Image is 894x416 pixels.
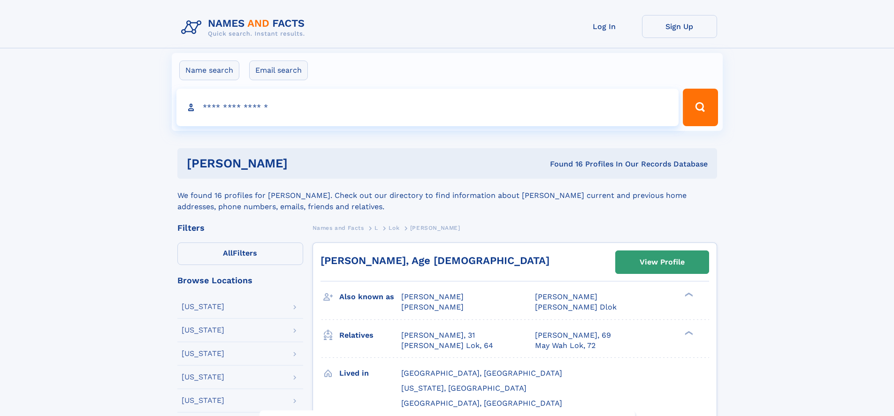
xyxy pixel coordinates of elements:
[401,330,475,340] a: [PERSON_NAME], 31
[640,251,685,273] div: View Profile
[177,224,303,232] div: Filters
[249,61,308,80] label: Email search
[401,303,464,311] span: [PERSON_NAME]
[313,222,364,234] a: Names and Facts
[410,225,460,231] span: [PERSON_NAME]
[177,242,303,265] label: Filters
[374,222,378,234] a: L
[419,159,708,169] div: Found 16 Profiles In Our Records Database
[177,276,303,285] div: Browse Locations
[339,327,401,343] h3: Relatives
[182,397,224,404] div: [US_STATE]
[682,292,694,298] div: ❯
[401,369,562,378] span: [GEOGRAPHIC_DATA], [GEOGRAPHIC_DATA]
[616,251,709,273] a: View Profile
[176,89,679,126] input: search input
[389,225,399,231] span: Lok
[535,303,617,311] span: [PERSON_NAME] Dlok
[374,225,378,231] span: L
[401,340,493,351] a: [PERSON_NAME] Lok, 64
[401,399,562,408] span: [GEOGRAPHIC_DATA], [GEOGRAPHIC_DATA]
[642,15,717,38] a: Sign Up
[182,373,224,381] div: [US_STATE]
[339,289,401,305] h3: Also known as
[177,179,717,212] div: We found 16 profiles for [PERSON_NAME]. Check out our directory to find information about [PERSON...
[567,15,642,38] a: Log In
[683,89,718,126] button: Search Button
[179,61,239,80] label: Name search
[187,158,419,169] h1: [PERSON_NAME]
[177,15,313,40] img: Logo Names and Facts
[535,330,611,340] a: [PERSON_NAME], 69
[223,249,233,257] span: All
[401,384,527,393] span: [US_STATE], [GEOGRAPHIC_DATA]
[682,330,694,336] div: ❯
[535,292,597,301] span: [PERSON_NAME]
[182,326,224,334] div: [US_STATE]
[389,222,399,234] a: Lok
[182,303,224,310] div: [US_STATE]
[535,340,596,351] a: May Wah Lok, 72
[339,365,401,381] h3: Lived in
[182,350,224,357] div: [US_STATE]
[401,292,464,301] span: [PERSON_NAME]
[321,255,550,266] a: [PERSON_NAME], Age [DEMOGRAPHIC_DATA]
